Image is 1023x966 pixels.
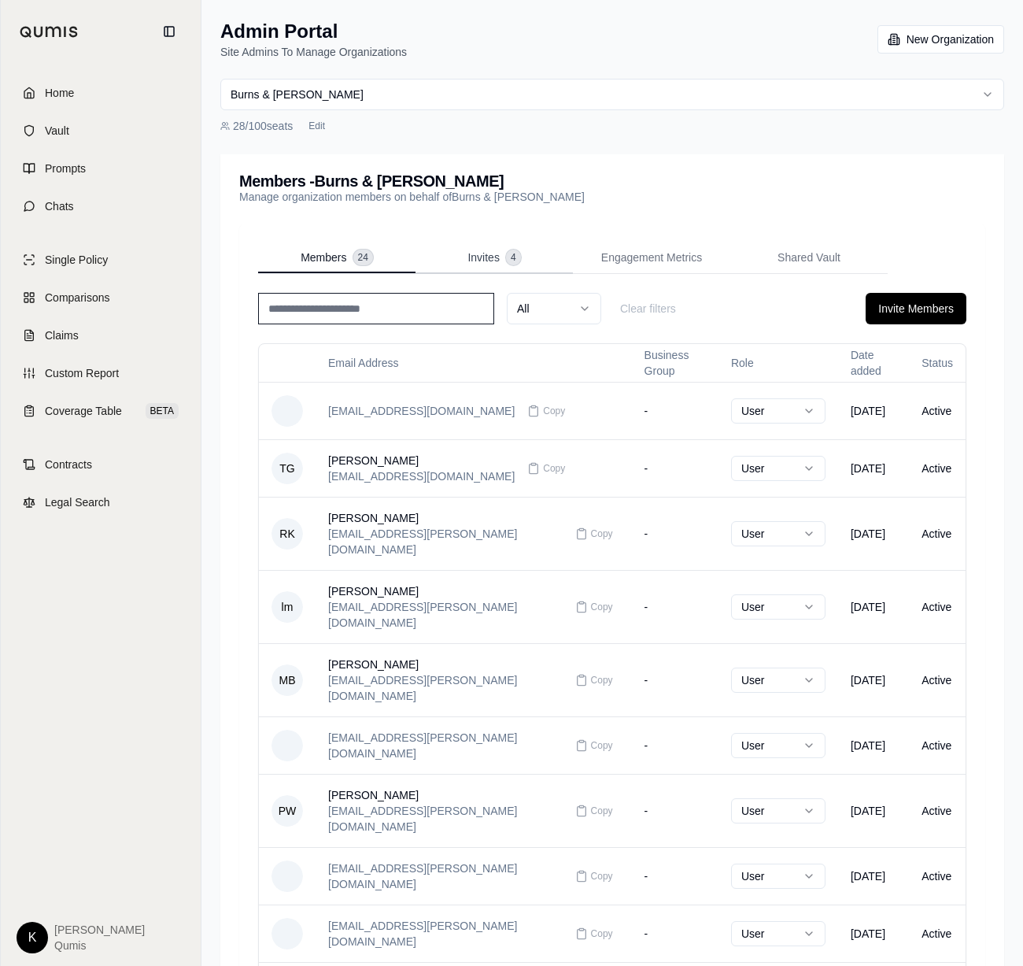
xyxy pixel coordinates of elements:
td: Active [909,905,966,962]
button: Copy [569,591,619,623]
div: [EMAIL_ADDRESS][PERSON_NAME][DOMAIN_NAME] [328,526,563,557]
td: - [632,716,718,774]
span: Members [301,250,346,265]
span: BETA [146,403,179,419]
th: Date added [838,344,909,382]
span: Copy [591,674,613,687]
span: Copy [591,527,613,540]
span: lm [271,591,303,623]
span: Custom Report [45,365,119,381]
span: Copy [543,462,565,475]
span: Copy [591,601,613,613]
a: Vault [10,113,191,148]
td: - [632,643,718,716]
div: [EMAIL_ADDRESS][PERSON_NAME][DOMAIN_NAME] [328,861,563,892]
td: [DATE] [838,774,909,847]
td: [DATE] [838,382,909,439]
span: Legal Search [45,494,110,510]
td: Active [909,570,966,643]
span: Engagement Metrics [601,250,702,265]
h3: Members - Burns & [PERSON_NAME] [239,173,585,189]
td: - [632,774,718,847]
a: Prompts [10,151,191,186]
span: 24 [353,250,373,265]
th: Status [909,344,966,382]
td: Active [909,716,966,774]
span: MB [271,664,303,696]
span: RK [271,518,303,550]
span: Single Policy [45,252,108,268]
span: Invites [467,250,499,265]
a: Legal Search [10,485,191,520]
span: Copy [591,805,613,817]
a: Single Policy [10,242,191,277]
button: Copy [569,518,619,550]
td: - [632,570,718,643]
span: Claims [45,328,79,343]
div: [PERSON_NAME] [328,453,515,468]
div: [PERSON_NAME] [328,510,563,526]
span: Prompts [45,161,86,176]
a: Claims [10,318,191,353]
div: [EMAIL_ADDRESS][DOMAIN_NAME] [328,468,515,484]
button: Copy [521,453,571,484]
div: [PERSON_NAME] [328,657,563,672]
div: [EMAIL_ADDRESS][PERSON_NAME][DOMAIN_NAME] [328,730,563,761]
a: Comparisons [10,280,191,315]
td: Active [909,497,966,570]
a: Custom Report [10,356,191,390]
img: Qumis Logo [20,26,79,38]
button: Collapse sidebar [157,19,182,44]
td: [DATE] [838,570,909,643]
td: - [632,439,718,497]
span: 28 / 100 seats [233,118,293,134]
td: [DATE] [838,847,909,905]
button: Copy [569,861,619,892]
span: Shared Vault [777,250,840,265]
span: Vault [45,123,69,139]
button: Copy [521,395,571,427]
div: [EMAIL_ADDRESS][DOMAIN_NAME] [328,403,515,419]
span: 4 [506,250,521,265]
div: [PERSON_NAME] [328,583,563,599]
button: Copy [569,795,619,827]
span: Chats [45,198,74,214]
button: Copy [569,664,619,696]
span: Contracts [45,457,92,472]
div: [EMAIL_ADDRESS][PERSON_NAME][DOMAIN_NAME] [328,672,563,704]
span: TG [271,453,303,484]
h1: Admin Portal [220,19,407,44]
p: Site Admins To Manage Organizations [220,44,407,60]
td: Active [909,439,966,497]
span: PW [271,795,303,827]
th: Business Group [632,344,718,382]
div: [PERSON_NAME] [328,787,563,803]
button: Copy [569,918,619,949]
td: - [632,497,718,570]
span: Copy [591,739,613,752]
button: Copy [569,730,619,761]
td: [DATE] [838,497,909,570]
span: Copy [591,927,613,940]
div: [EMAIL_ADDRESS][PERSON_NAME][DOMAIN_NAME] [328,599,563,631]
td: [DATE] [838,643,909,716]
a: Chats [10,189,191,224]
a: Coverage TableBETA [10,394,191,428]
div: [EMAIL_ADDRESS][PERSON_NAME][DOMAIN_NAME] [328,918,563,949]
td: [DATE] [838,905,909,962]
span: Coverage Table [45,403,122,419]
button: Invite Members [866,293,966,324]
span: Comparisons [45,290,109,305]
p: Manage organization members on behalf of Burns & [PERSON_NAME] [239,189,585,205]
a: Contracts [10,447,191,482]
button: Edit [302,117,331,135]
td: Active [909,382,966,439]
span: Copy [591,870,613,883]
div: K [17,922,48,953]
span: [PERSON_NAME] [54,922,145,938]
th: Role [718,344,838,382]
td: - [632,847,718,905]
span: Home [45,85,74,101]
td: [DATE] [838,439,909,497]
button: New Organization [877,25,1004,54]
